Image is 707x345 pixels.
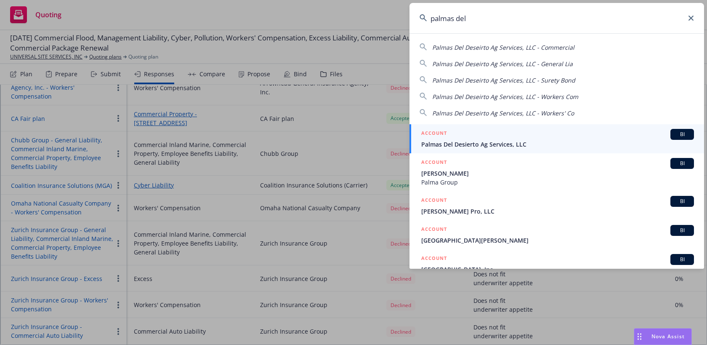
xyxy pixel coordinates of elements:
[421,129,447,139] h5: ACCOUNT
[409,153,704,191] a: ACCOUNTBI[PERSON_NAME]Palma Group
[674,160,691,167] span: BI
[432,93,578,101] span: Palmas Del Deseirto Ag Services, LLC - Workers Com
[421,265,694,274] span: [GEOGRAPHIC_DATA], Inc.
[409,249,704,287] a: ACCOUNTBI[GEOGRAPHIC_DATA], Inc.
[421,196,447,206] h5: ACCOUNT
[432,60,573,68] span: Palmas Del Deseirto Ag Services, LLC - General Lia
[421,254,447,264] h5: ACCOUNT
[409,191,704,220] a: ACCOUNTBI[PERSON_NAME] Pro, LLC
[409,124,704,153] a: ACCOUNTBIPalmas Del Desierto Ag Services, LLC
[634,329,645,345] div: Drag to move
[674,227,691,234] span: BI
[674,256,691,263] span: BI
[432,43,574,51] span: Palmas Del Deseirto Ag Services, LLC - Commercial
[634,328,692,345] button: Nova Assist
[421,236,694,245] span: [GEOGRAPHIC_DATA][PERSON_NAME]
[674,131,691,138] span: BI
[409,220,704,249] a: ACCOUNTBI[GEOGRAPHIC_DATA][PERSON_NAME]
[421,158,447,168] h5: ACCOUNT
[432,109,574,117] span: Palmas Del Deseirto Ag Services, LLC - Workers' Co
[421,178,694,187] span: Palma Group
[421,225,447,235] h5: ACCOUNT
[651,333,685,340] span: Nova Assist
[409,3,704,33] input: Search...
[421,140,694,149] span: Palmas Del Desierto Ag Services, LLC
[674,198,691,205] span: BI
[421,207,694,216] span: [PERSON_NAME] Pro, LLC
[432,76,575,84] span: Palmas Del Deseirto Ag Services, LLC - Surety Bond
[421,169,694,178] span: [PERSON_NAME]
